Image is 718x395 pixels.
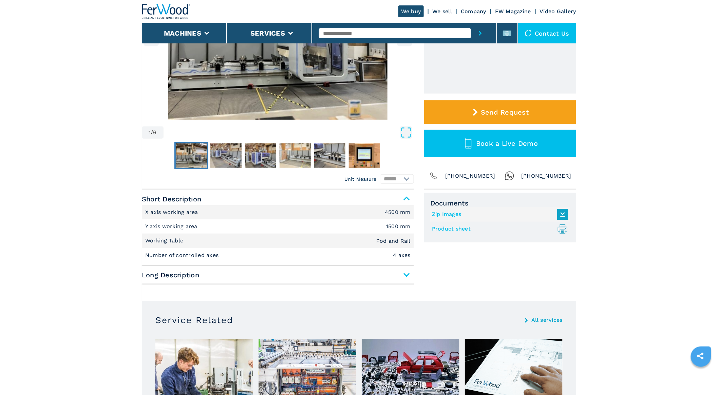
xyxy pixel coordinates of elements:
[481,108,529,116] span: Send Request
[165,126,412,139] button: Open Fullscreen
[176,143,207,168] img: 3459df28f11eb0c7491f11816247b794
[209,142,243,169] button: Go to Slide 2
[376,238,411,244] em: Pod and Rail
[433,8,452,15] a: We sell
[424,100,576,124] button: Send Request
[142,193,414,205] span: Short Description
[540,8,576,15] a: Video Gallery
[313,142,347,169] button: Go to Slide 5
[145,209,200,216] p: X axis working area
[432,209,565,220] a: Zip Images
[461,8,486,15] a: Company
[445,173,495,179] tcxspan: Call +39 0172474073 via 3CX
[476,139,538,147] span: Book a Live Demo
[525,30,532,37] img: Contact us
[505,171,514,181] img: Whatsapp
[155,315,233,325] h3: Service Related
[142,205,414,263] div: Short Description
[344,176,377,182] em: Unit Measure
[280,143,311,168] img: f72e9e767a193929a3eb14ca15953aa3
[145,237,185,244] p: Working Table
[314,143,345,168] img: f5902a97cd891804419ac8b8a446f270
[164,29,201,37] button: Machines
[692,348,709,364] a: sharethis
[145,223,199,230] p: Y axis working area
[429,171,438,181] img: Phone
[151,130,153,135] span: /
[495,8,531,15] a: FW Magazine
[521,173,571,179] tcxspan: Call +39 3279347250 via 3CX
[245,143,276,168] img: 2e2f5f39a39fb9049ab7cba5ab1c6b8a
[349,143,380,168] img: 6de4313079a77a4d24f5b0e2ae3ac54f
[385,210,411,215] em: 4500 mm
[531,317,563,323] a: All services
[142,4,191,19] img: Ferwood
[393,253,411,258] em: 4 axes
[689,364,713,390] iframe: Chat
[210,143,242,168] img: 62f79eb15ccaa1ce67d6a3294369de9a
[153,130,157,135] span: 6
[398,5,424,17] a: We buy
[278,142,312,169] button: Go to Slide 4
[244,142,278,169] button: Go to Slide 3
[518,23,577,43] div: Contact us
[432,223,565,235] a: Product sheet
[347,142,381,169] button: Go to Slide 6
[144,31,159,46] button: left-button
[145,252,221,259] p: Number of controlled axes
[149,130,151,135] span: 1
[430,199,570,207] span: Documents
[142,269,414,281] span: Long Description
[250,29,285,37] button: Services
[386,224,411,229] em: 1500 mm
[471,23,490,43] button: submit-button
[174,142,208,169] button: Go to Slide 1
[424,130,576,157] button: Book a Live Demo
[142,142,414,169] nav: Thumbnail Navigation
